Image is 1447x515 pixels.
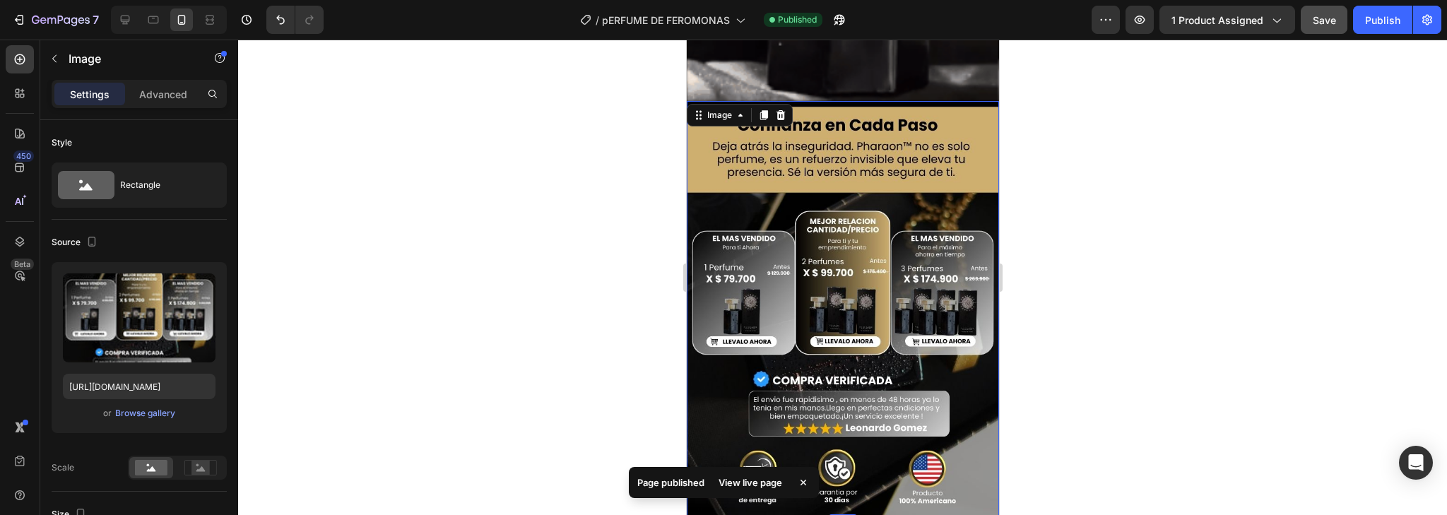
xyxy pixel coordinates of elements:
[687,40,999,515] iframe: Design area
[120,169,206,201] div: Rectangle
[93,11,99,28] p: 7
[1353,6,1412,34] button: Publish
[710,473,791,492] div: View live page
[1171,13,1263,28] span: 1 product assigned
[11,259,34,270] div: Beta
[52,136,72,149] div: Style
[13,150,34,162] div: 450
[1301,6,1347,34] button: Save
[637,475,704,490] p: Page published
[52,461,74,474] div: Scale
[1399,446,1433,480] div: Open Intercom Messenger
[139,87,187,102] p: Advanced
[70,87,110,102] p: Settings
[69,50,189,67] p: Image
[596,13,599,28] span: /
[52,233,100,252] div: Source
[778,13,817,26] span: Published
[602,13,730,28] span: pERFUME DE FEROMONAS
[63,374,215,399] input: https://example.com/image.jpg
[103,405,112,422] span: or
[114,406,176,420] button: Browse gallery
[1365,13,1400,28] div: Publish
[115,407,175,420] div: Browse gallery
[266,6,324,34] div: Undo/Redo
[1313,14,1336,26] span: Save
[6,6,105,34] button: 7
[1159,6,1295,34] button: 1 product assigned
[63,273,215,362] img: preview-image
